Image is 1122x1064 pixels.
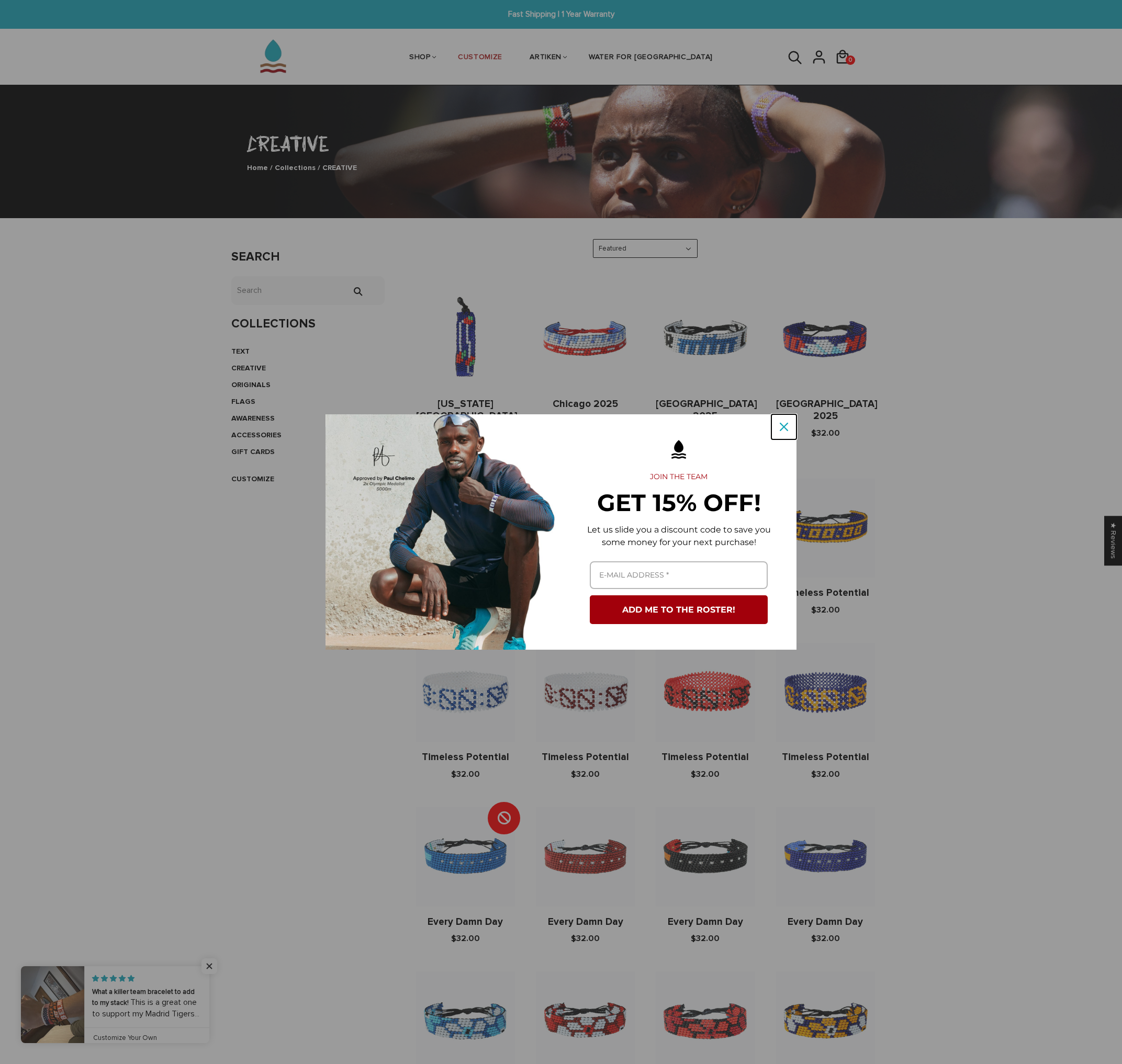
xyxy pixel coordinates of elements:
h2: JOIN THE TEAM [578,472,780,482]
svg: close icon [780,423,788,431]
button: Close [771,414,796,439]
input: Email field [590,561,768,589]
button: ADD ME TO THE ROSTER! [590,595,768,624]
strong: GET 15% OFF! [597,488,761,517]
p: Let us slide you a discount code to save you some money for your next purchase! [578,524,780,549]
